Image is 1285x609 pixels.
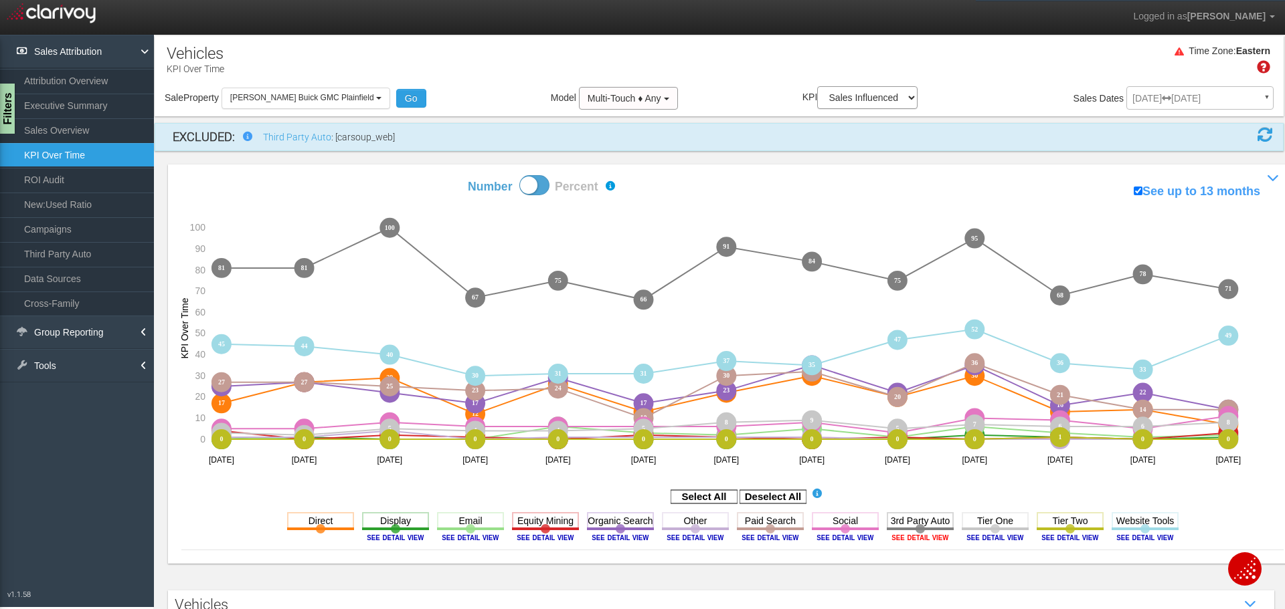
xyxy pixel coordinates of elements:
text: 24 [555,384,562,392]
text: 3 [220,429,224,437]
text: [DATE] [886,455,912,465]
text: 0 [388,435,392,443]
text: 37 [724,357,731,364]
text: 0 [1060,435,1063,443]
text: 32 [810,368,817,375]
text: 1 [1060,433,1063,441]
text: 0 [474,435,477,443]
text: 21 [1058,391,1065,398]
text: 45 [218,340,225,348]
text: 0 [974,435,978,443]
text: 66 [641,295,648,303]
text: 60 [195,307,205,318]
text: [DATE] [209,455,234,465]
text: 13 [641,408,648,415]
text: 70 [195,285,205,296]
text: 80 [195,264,205,275]
text: 4 [557,427,560,435]
a: Logged in as[PERSON_NAME] [1123,1,1285,33]
text: 100 [190,222,206,233]
text: 14 [1141,406,1148,413]
text: 6 [557,422,560,430]
button: Go [396,89,426,108]
text: [DATE] [463,455,489,465]
div: Eastern [1236,45,1270,58]
text: [DATE] [377,455,403,465]
span: Dates [1100,93,1124,104]
text: 40 [387,350,394,358]
text: 10 [972,414,979,422]
text: 5 [220,424,224,432]
text: 68 [1058,291,1065,299]
text: [DATE] [546,455,572,465]
text: 0 [725,435,729,443]
text: 17 [641,399,648,406]
text: 17 [473,399,479,406]
text: 30 [972,372,979,379]
text: 91 [724,243,731,250]
label: See up to 13 months [1134,183,1260,201]
text: 5 [811,424,815,432]
text: 30 [473,372,479,379]
text: 11 [1227,412,1233,419]
text: 44 [301,342,308,350]
text: 29 [387,374,394,381]
text: 23 [724,386,731,394]
text: 30 [195,370,205,381]
span: : [carsoup_web] [331,132,395,142]
label: KPI [802,86,918,109]
text: 0 [897,435,900,443]
button: Multi-Touch ♦ Any [579,87,678,110]
text: 9 [1060,416,1063,424]
text: 16 [1058,401,1065,408]
text: [DATE] [1049,455,1074,465]
p: KPI Over Time [167,58,224,76]
text: 31 [641,370,648,377]
text: 35 [810,361,817,368]
text: 6 [1143,422,1146,430]
text: 22 [1141,388,1148,396]
text: 5 [1143,424,1146,432]
text: [DATE] [292,455,317,465]
text: 100 [385,223,395,231]
text: 84 [810,257,817,265]
text: 20 [195,391,205,402]
text: 27 [218,378,225,386]
text: 17 [218,399,225,406]
text: 8 [1229,418,1232,426]
span: [PERSON_NAME] Buick GMC Plainfield [230,93,374,102]
text: 25 [387,382,394,390]
text: 5 [642,424,646,432]
text: 5 [388,424,392,432]
text: 30 [724,372,731,379]
text: 50 [195,328,205,338]
select: KPI [817,86,918,109]
text: 10 [195,412,205,423]
text: 33 [1141,366,1148,373]
a: Third Party Auto [263,132,331,142]
text: 81 [301,264,308,271]
text: 27 [301,378,308,386]
text: 25 [218,382,225,390]
span: Sale [165,92,183,103]
div: Time Zone: [1184,45,1235,58]
h1: Vehicles [167,45,224,62]
text: KPI Over Time [179,297,190,358]
text: 9 [811,416,815,424]
span: Multi-Touch ♦ Any [588,93,661,104]
text: 5 [303,424,306,432]
text: 6 [974,422,978,430]
text: 22 [895,388,902,396]
text: 52 [972,325,979,332]
text: 14 [1227,406,1233,413]
text: 95 [972,234,979,241]
text: 13 [1058,408,1065,415]
text: 12 [473,410,479,417]
text: 1 [642,433,646,441]
text: 0 [557,435,560,443]
text: 71 [1227,285,1233,292]
text: 6 [725,422,729,430]
text: 0 [303,435,306,443]
text: 10 [641,414,648,422]
i: Show / Hide Performance Chart [1264,168,1284,189]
